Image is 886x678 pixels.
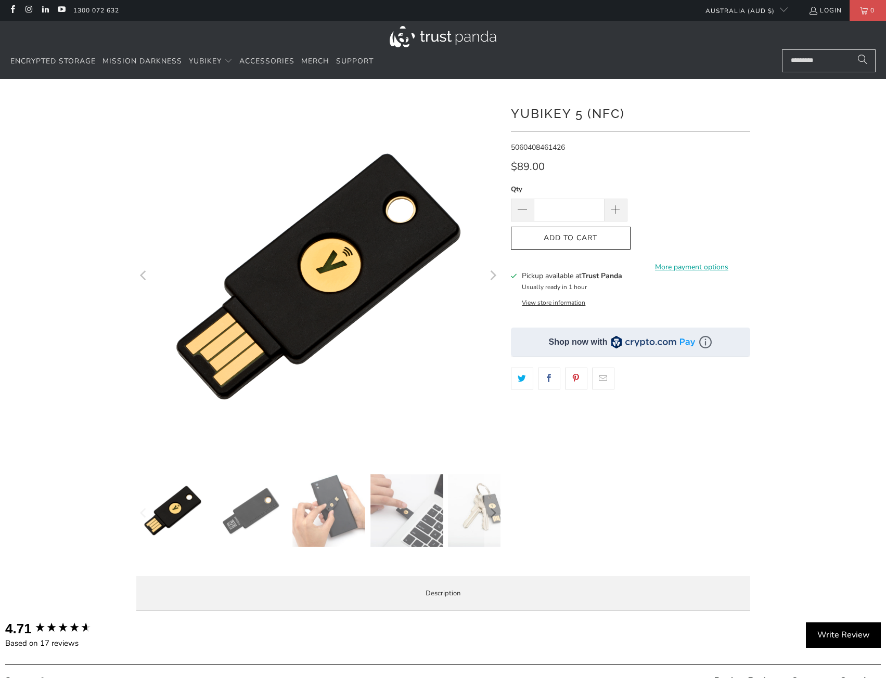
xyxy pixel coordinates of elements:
img: YubiKey 5 (NFC) - Trust Panda [214,474,287,547]
span: Add to Cart [522,234,620,243]
nav: Translation missing: en.navigation.header.main_nav [10,49,374,74]
a: Accessories [239,49,294,74]
a: Trust Panda Australia on Instagram [24,6,33,15]
span: 5060408461426 [511,142,565,152]
label: Description [136,576,750,611]
summary: YubiKey [189,49,233,74]
a: Share this on Facebook [538,368,560,389]
small: Usually ready in 1 hour [522,283,587,291]
button: Next [484,474,501,552]
a: Encrypted Storage [10,49,96,74]
a: More payment options [634,262,750,273]
h3: Pickup available at [522,270,622,281]
img: Trust Panda Australia [390,26,496,47]
h1: YubiKey 5 (NFC) [511,102,750,123]
a: Mission Darkness [102,49,182,74]
span: Merch [301,56,329,66]
div: Overall product rating out of 5: 4.71 [5,619,114,638]
span: Support [336,56,374,66]
img: YubiKey 5 (NFC) - Trust Panda [448,474,521,547]
div: Based on 17 reviews [5,638,114,649]
button: Search [850,49,876,72]
div: Write Review [806,622,881,648]
label: Qty [511,184,627,195]
input: Search... [782,49,876,72]
button: View store information [522,298,585,307]
img: YubiKey 5 (NFC) - Trust Panda [292,474,365,547]
img: YubiKey 5 (NFC) - Trust Panda [136,474,209,547]
a: Trust Panda Australia on LinkedIn [41,6,49,15]
span: YubiKey [189,56,222,66]
a: YubiKey 5 (NFC) - Trust Panda [136,95,500,459]
a: Support [336,49,374,74]
div: 4.71 [5,619,32,638]
span: Accessories [239,56,294,66]
span: $89.00 [511,160,545,174]
span: Mission Darkness [102,56,182,66]
div: 4.71 star rating [34,621,92,635]
a: Merch [301,49,329,74]
div: Shop now with [549,336,608,348]
button: Previous [136,95,152,459]
a: Trust Panda Australia on Facebook [8,6,17,15]
span: Encrypted Storage [10,56,96,66]
a: Login [808,5,842,16]
img: YubiKey 5 (NFC) - Trust Panda [370,474,443,547]
a: Trust Panda Australia on YouTube [57,6,66,15]
a: Share this on Twitter [511,368,533,389]
a: 1300 072 632 [73,5,119,16]
button: Next [484,95,501,459]
b: Trust Panda [582,271,622,281]
button: Add to Cart [511,227,631,250]
button: Previous [136,474,152,552]
a: Share this on Pinterest [565,368,587,389]
a: Email this to a friend [592,368,614,389]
